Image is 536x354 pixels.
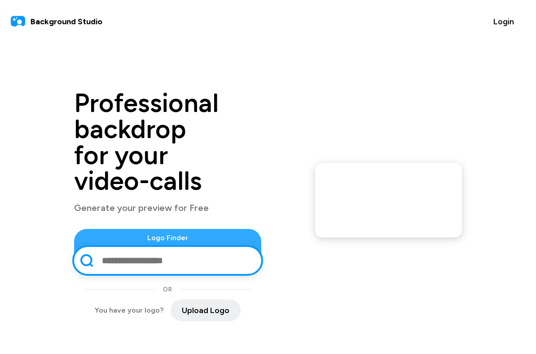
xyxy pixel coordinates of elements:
span: Upload Logo [182,305,229,317]
p: Generate your preview for Free [74,201,261,215]
a: Background Studio [11,14,102,29]
span: Login [493,16,514,28]
h1: Professional backdrop for your video-calls [74,90,261,194]
span: Background Studio [31,16,102,28]
span: You have your logo? [95,305,163,316]
img: logo [11,14,25,29]
span: OR [163,285,172,294]
span: Logo Finder [74,233,261,243]
button: Upload Logo [171,300,241,321]
button: Login [482,11,525,32]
